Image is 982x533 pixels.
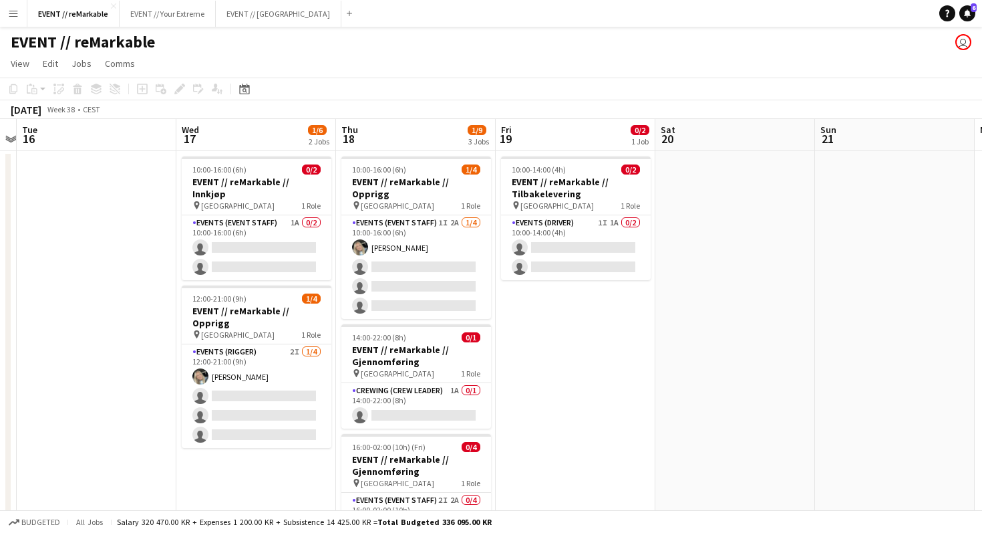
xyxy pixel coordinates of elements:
span: All jobs [73,517,106,527]
span: 0/4 [462,442,480,452]
span: 1/6 [308,125,327,135]
span: 0/2 [302,165,321,175]
span: Jobs [71,58,92,70]
span: 1 Role [301,330,321,340]
span: 17 [180,131,199,146]
span: Tue [22,124,37,136]
span: [GEOGRAPHIC_DATA] [361,368,434,379]
span: 1 Role [461,478,480,488]
span: 12:00-21:00 (9h) [192,294,247,304]
a: View [5,55,35,72]
a: Comms [100,55,140,72]
div: Salary 320 470.00 KR + Expenses 1 200.00 KR + Subsistence 14 425.00 KR = [117,517,492,527]
span: Week 38 [44,104,77,114]
app-user-avatar: Caroline Skjervold [955,34,971,50]
span: View [11,58,29,70]
span: 19 [499,131,512,146]
h1: EVENT // reMarkable [11,32,155,52]
span: Budgeted [21,518,60,527]
span: Comms [105,58,135,70]
span: [GEOGRAPHIC_DATA] [201,201,275,211]
app-job-card: 12:00-21:00 (9h)1/4EVENT // reMarkable // Opprigg [GEOGRAPHIC_DATA]1 RoleEvents (Rigger)2I1/412:0... [182,286,331,448]
a: Jobs [66,55,97,72]
span: 1 Role [301,201,321,211]
app-card-role: Events (Event Staff)1A0/210:00-16:00 (6h) [182,215,331,280]
a: 6 [959,5,975,21]
span: [GEOGRAPHIC_DATA] [361,201,434,211]
div: [DATE] [11,103,41,116]
span: Fri [501,124,512,136]
span: 16 [20,131,37,146]
button: EVENT // reMarkable [27,1,120,27]
span: Sat [661,124,675,136]
app-card-role: Events (Driver)1I1A0/210:00-14:00 (4h) [501,215,651,280]
span: Edit [43,58,58,70]
span: 20 [659,131,675,146]
app-card-role: Crewing (Crew Leader)1A0/114:00-22:00 (8h) [341,383,491,429]
span: 1 Role [621,201,640,211]
span: 10:00-14:00 (4h) [512,165,566,175]
span: 1/4 [302,294,321,304]
span: 10:00-16:00 (6h) [352,165,406,175]
app-job-card: 14:00-22:00 (8h)0/1EVENT // reMarkable // Gjennomføring [GEOGRAPHIC_DATA]1 RoleCrewing (Crew Lead... [341,324,491,429]
span: 1 Role [461,368,480,379]
span: 16:00-02:00 (10h) (Fri) [352,442,426,452]
span: 1/4 [462,165,480,175]
button: Budgeted [7,515,62,530]
span: 14:00-22:00 (8h) [352,332,406,342]
div: 1 Job [631,136,649,146]
h3: EVENT // reMarkable // Opprigg [341,176,491,200]
h3: EVENT // reMarkable // Innkjøp [182,176,331,200]
app-job-card: 10:00-16:00 (6h)0/2EVENT // reMarkable // Innkjøp [GEOGRAPHIC_DATA]1 RoleEvents (Event Staff)1A0/... [182,156,331,280]
span: Wed [182,124,199,136]
h3: EVENT // reMarkable // Gjennomføring [341,453,491,477]
span: [GEOGRAPHIC_DATA] [201,330,275,340]
h3: EVENT // reMarkable // Tilbakelevering [501,176,651,200]
span: Sun [820,124,836,136]
span: 6 [971,3,977,12]
span: 0/2 [631,125,649,135]
h3: EVENT // reMarkable // Opprigg [182,305,331,329]
app-card-role: Events (Event Staff)1I2A1/410:00-16:00 (6h)[PERSON_NAME] [341,215,491,319]
h3: EVENT // reMarkable // Gjennomføring [341,344,491,368]
app-job-card: 10:00-16:00 (6h)1/4EVENT // reMarkable // Opprigg [GEOGRAPHIC_DATA]1 RoleEvents (Event Staff)1I2A... [341,156,491,319]
span: 0/1 [462,332,480,342]
span: 0/2 [621,165,640,175]
button: EVENT // Your Extreme [120,1,216,27]
div: 2 Jobs [309,136,329,146]
span: [GEOGRAPHIC_DATA] [520,201,594,211]
div: CEST [83,104,100,114]
app-card-role: Events (Rigger)2I1/412:00-21:00 (9h)[PERSON_NAME] [182,344,331,448]
span: 21 [818,131,836,146]
span: [GEOGRAPHIC_DATA] [361,478,434,488]
button: EVENT // [GEOGRAPHIC_DATA] [216,1,341,27]
span: Thu [341,124,358,136]
a: Edit [37,55,63,72]
div: 3 Jobs [468,136,489,146]
app-job-card: 10:00-14:00 (4h)0/2EVENT // reMarkable // Tilbakelevering [GEOGRAPHIC_DATA]1 RoleEvents (Driver)1... [501,156,651,280]
span: Total Budgeted 336 095.00 KR [377,517,492,527]
span: 1/9 [468,125,486,135]
span: 18 [339,131,358,146]
span: 1 Role [461,201,480,211]
span: 10:00-16:00 (6h) [192,165,247,175]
